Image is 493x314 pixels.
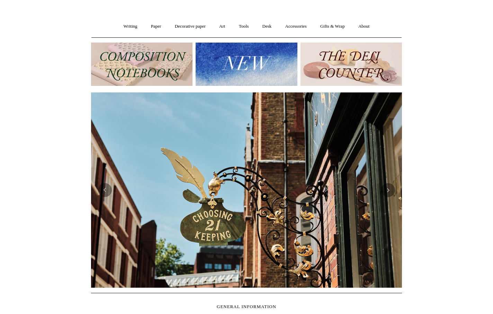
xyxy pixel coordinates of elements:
[117,17,144,36] a: Writing
[169,17,212,36] a: Decorative paper
[352,17,376,36] a: About
[253,286,260,288] button: Page 3
[196,43,297,86] img: New.jpg__PID:f73bdf93-380a-4a35-bcfe-7823039498e1
[256,17,278,36] a: Desk
[233,286,240,288] button: Page 1
[91,43,192,86] img: 202302 Composition ledgers.jpg__PID:69722ee6-fa44-49dd-a067-31375e5d54ec
[279,17,313,36] a: Accessories
[213,17,231,36] a: Art
[217,304,276,309] span: GENERAL INFORMATION
[98,183,112,197] button: Previous
[91,92,402,288] img: Copyright Choosing Keeping 20190711 LS Homepage 7.jpg__PID:4c49fdcc-9d5f-40e8-9753-f5038b35abb7
[145,17,168,36] a: Paper
[243,286,250,288] button: Page 2
[233,17,255,36] a: Tools
[314,17,351,36] a: Gifts & Wrap
[381,183,395,197] button: Next
[301,43,402,86] img: The Deli Counter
